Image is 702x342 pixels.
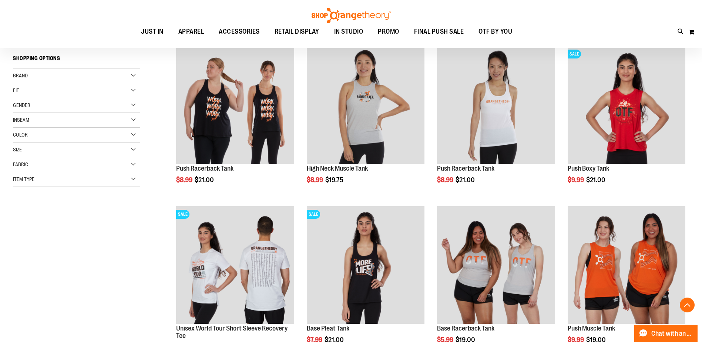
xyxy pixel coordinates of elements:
span: ACCESSORIES [219,23,260,40]
span: Item Type [13,176,34,182]
span: SALE [176,210,189,219]
button: Back To Top [680,298,695,312]
span: Chat with an Expert [651,330,693,337]
span: FINAL PUSH SALE [414,23,464,40]
span: $21.00 [586,176,607,184]
span: $8.99 [307,176,324,184]
img: Product image for Base Racerback Tank [437,206,555,324]
button: Chat with an Expert [634,325,698,342]
a: Push Boxy Tank [568,165,609,172]
span: JUST IN [141,23,164,40]
img: Product image for Base Pleat Tank [307,206,424,324]
a: Base Racerback Tank [437,325,494,332]
a: Product image for High Neck Muscle Tank [307,46,424,165]
strong: Shopping Options [13,52,140,68]
span: Color [13,132,28,138]
span: Fabric [13,161,28,167]
div: product [564,42,689,202]
div: product [433,42,558,202]
span: $8.99 [176,176,194,184]
a: Push Racerback Tank [176,165,234,172]
span: Brand [13,73,28,78]
span: Size [13,147,22,152]
img: Product image for Push Racerback Tank [437,46,555,164]
span: SALE [568,50,581,58]
span: Fit [13,87,19,93]
span: Gender [13,102,30,108]
a: Base Pleat Tank [307,325,349,332]
span: $21.00 [456,176,476,184]
a: Product image for Base Racerback Tank [437,206,555,325]
span: $19.75 [325,176,345,184]
a: High Neck Muscle Tank [307,165,368,172]
a: Product image for Base Pleat TankSALE [307,206,424,325]
a: Unisex World Tour Short Sleeve Recovery Tee [176,325,288,339]
img: Product image for Push Boxy Tank [568,46,685,164]
span: $9.99 [568,176,585,184]
div: product [172,42,298,202]
a: Product image for Push Racerback Tank [437,46,555,165]
a: Product image for Push Boxy TankSALE [568,46,685,165]
span: Inseam [13,117,29,123]
span: SALE [307,210,320,219]
span: $21.00 [195,176,215,184]
a: Push Muscle Tank [568,325,615,332]
span: IN STUDIO [334,23,363,40]
img: Product image for Push Muscle Tank [568,206,685,324]
img: Product image for Push Racerback Tank [176,46,294,164]
span: $8.99 [437,176,454,184]
a: Product image for Push Racerback Tank [176,46,294,165]
a: Product image for Unisex World Tour Short Sleeve Recovery TeeSALE [176,206,294,325]
div: product [303,42,428,202]
span: PROMO [378,23,399,40]
span: OTF BY YOU [478,23,512,40]
a: Push Racerback Tank [437,165,494,172]
img: Product image for Unisex World Tour Short Sleeve Recovery Tee [176,206,294,324]
img: Product image for High Neck Muscle Tank [307,46,424,164]
img: Shop Orangetheory [310,8,392,23]
a: Product image for Push Muscle Tank [568,206,685,325]
span: RETAIL DISPLAY [275,23,319,40]
span: APPAREL [178,23,204,40]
